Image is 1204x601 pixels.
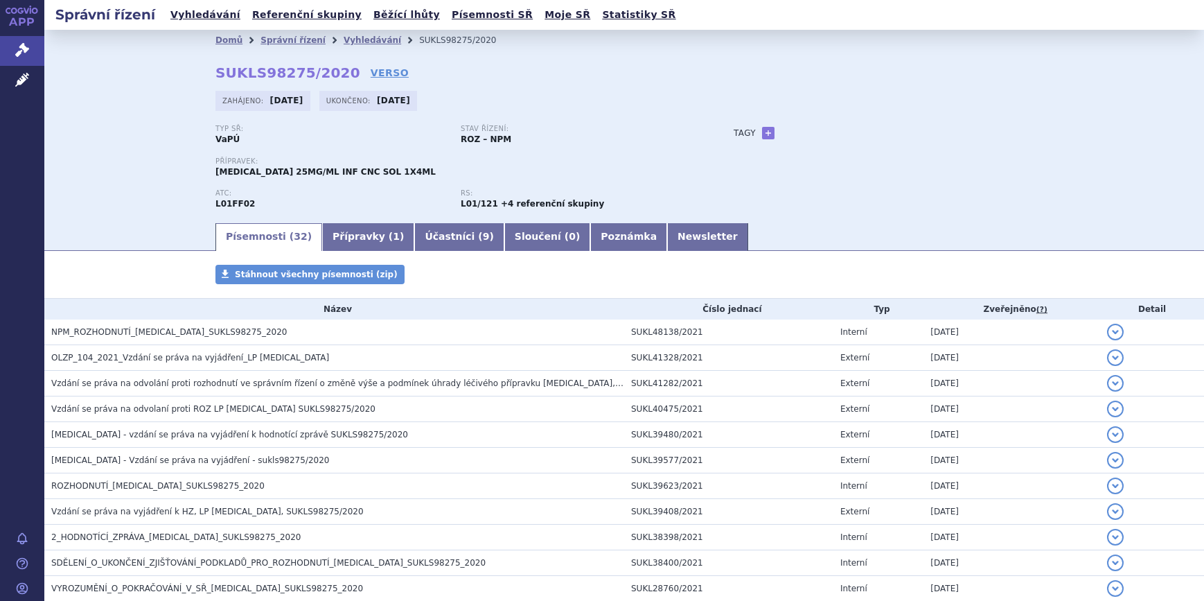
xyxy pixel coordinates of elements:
td: [DATE] [923,320,1100,345]
td: [DATE] [923,371,1100,397]
a: Sloučení (0) [504,223,590,251]
span: Keytruda - vzdání se práva na vyjádření k hodnotící zprávě SUKLS98275/2020 [51,430,408,439]
button: detail [1107,529,1124,546]
a: Účastníci (9) [414,223,504,251]
span: Vzdání se práva na odvolaní proti ROZ LP Keytruda SUKLS98275/2020 [51,404,375,414]
td: [DATE] [923,473,1100,499]
th: Detail [1100,299,1204,320]
p: Stav řízení: [461,125,692,133]
span: Externí [840,378,869,388]
p: RS: [461,189,692,198]
a: Moje SŘ [540,6,594,24]
strong: +4 referenční skupiny [501,199,604,209]
button: detail [1107,375,1124,392]
a: Správní řízení [260,35,326,45]
span: Interní [840,584,867,593]
a: Běžící lhůty [369,6,444,24]
td: [DATE] [923,448,1100,473]
strong: SUKLS98275/2020 [215,64,360,81]
th: Číslo jednací [624,299,833,320]
span: 2_HODNOTÍCÍ_ZPRÁVA_KEYTRUDA_SUKLS98275_2020 [51,532,301,542]
a: Stáhnout všechny písemnosti (zip) [215,265,405,284]
span: Vzdání se práva na odvolání proti rozhodnutí ve správním řízení o změně výše a podmínek úhrady lé... [51,378,785,388]
strong: VaPÚ [215,134,240,144]
th: Typ [833,299,923,320]
span: Externí [840,507,869,516]
li: SUKLS98275/2020 [419,30,514,51]
span: Externí [840,430,869,439]
p: Typ SŘ: [215,125,447,133]
span: Stáhnout všechny písemnosti (zip) [235,270,398,279]
td: SUKL40475/2021 [624,397,833,422]
span: 0 [569,231,576,242]
td: [DATE] [923,550,1100,576]
strong: pembrolizumab [461,199,498,209]
a: + [762,127,774,139]
a: Poznámka [590,223,667,251]
strong: [DATE] [377,96,410,105]
strong: [DATE] [270,96,303,105]
button: detail [1107,478,1124,494]
td: SUKL38398/2021 [624,525,833,550]
h2: Správní řízení [44,5,166,24]
td: [DATE] [923,525,1100,550]
td: SUKL39577/2021 [624,448,833,473]
td: SUKL48138/2021 [624,320,833,345]
span: Interní [840,532,867,542]
td: SUKL41328/2021 [624,345,833,371]
a: VERSO [371,66,409,80]
td: [DATE] [923,397,1100,422]
button: detail [1107,324,1124,340]
span: OLZP_104_2021_Vzdání se práva na vyjádření_LP Keytruda [51,353,329,363]
abbr: (?) [1036,305,1047,315]
span: Zahájeno: [222,95,266,106]
a: Přípravky (1) [322,223,414,251]
button: detail [1107,401,1124,417]
td: SUKL39623/2021 [624,473,833,499]
span: Vzdání se práva na vyjádření k HZ, LP KEYTRUDA, SUKLS98275/2020 [51,507,364,516]
span: SDĚLENÍ_O_UKONČENÍ_ZJIŠŤOVÁNÍ_PODKLADŮ_PRO_ROZHODNUTÍ_KEYTRUDA_SUKLS98275_2020 [51,558,486,568]
span: Externí [840,404,869,414]
th: Název [44,299,624,320]
span: Externí [840,455,869,465]
a: Písemnosti (32) [215,223,322,251]
span: Ukončeno: [326,95,373,106]
span: KEYTRUDA - Vzdání se práva na vyjádření - sukls98275/2020 [51,455,329,465]
strong: PEMBROLIZUMAB [215,199,255,209]
a: Písemnosti SŘ [448,6,537,24]
button: detail [1107,349,1124,366]
td: [DATE] [923,345,1100,371]
td: [DATE] [923,422,1100,448]
td: SUKL39408/2021 [624,499,833,525]
button: detail [1107,580,1124,597]
a: Statistiky SŘ [598,6,680,24]
span: Interní [840,481,867,491]
button: detail [1107,426,1124,443]
p: Přípravek: [215,157,706,166]
h3: Tagy [734,125,756,141]
td: [DATE] [923,499,1100,525]
span: VYROZUMĚNÍ_O_POKRAČOVÁNÍ_V_SŘ_KEYTRUDA_SUKLS98275_2020 [51,584,363,593]
span: Externí [840,353,869,363]
td: SUKL38400/2021 [624,550,833,576]
a: Newsletter [667,223,748,251]
th: Zveřejněno [923,299,1100,320]
p: ATC: [215,189,447,198]
span: Interní [840,558,867,568]
span: Interní [840,327,867,337]
strong: ROZ – NPM [461,134,511,144]
span: ROZHODNUTÍ_KEYTRUDA_SUKLS98275_2020 [51,481,265,491]
td: SUKL39480/2021 [624,422,833,448]
a: Referenční skupiny [248,6,366,24]
span: 32 [294,231,307,242]
td: SUKL41282/2021 [624,371,833,397]
a: Vyhledávání [166,6,245,24]
span: 9 [483,231,490,242]
span: NPM_ROZHODNUTÍ_KEYTRUDA_SUKLS98275_2020 [51,327,287,337]
span: [MEDICAL_DATA] 25MG/ML INF CNC SOL 1X4ML [215,167,436,177]
span: 1 [393,231,400,242]
a: Vyhledávání [344,35,401,45]
button: detail [1107,503,1124,520]
button: detail [1107,555,1124,571]
button: detail [1107,452,1124,469]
